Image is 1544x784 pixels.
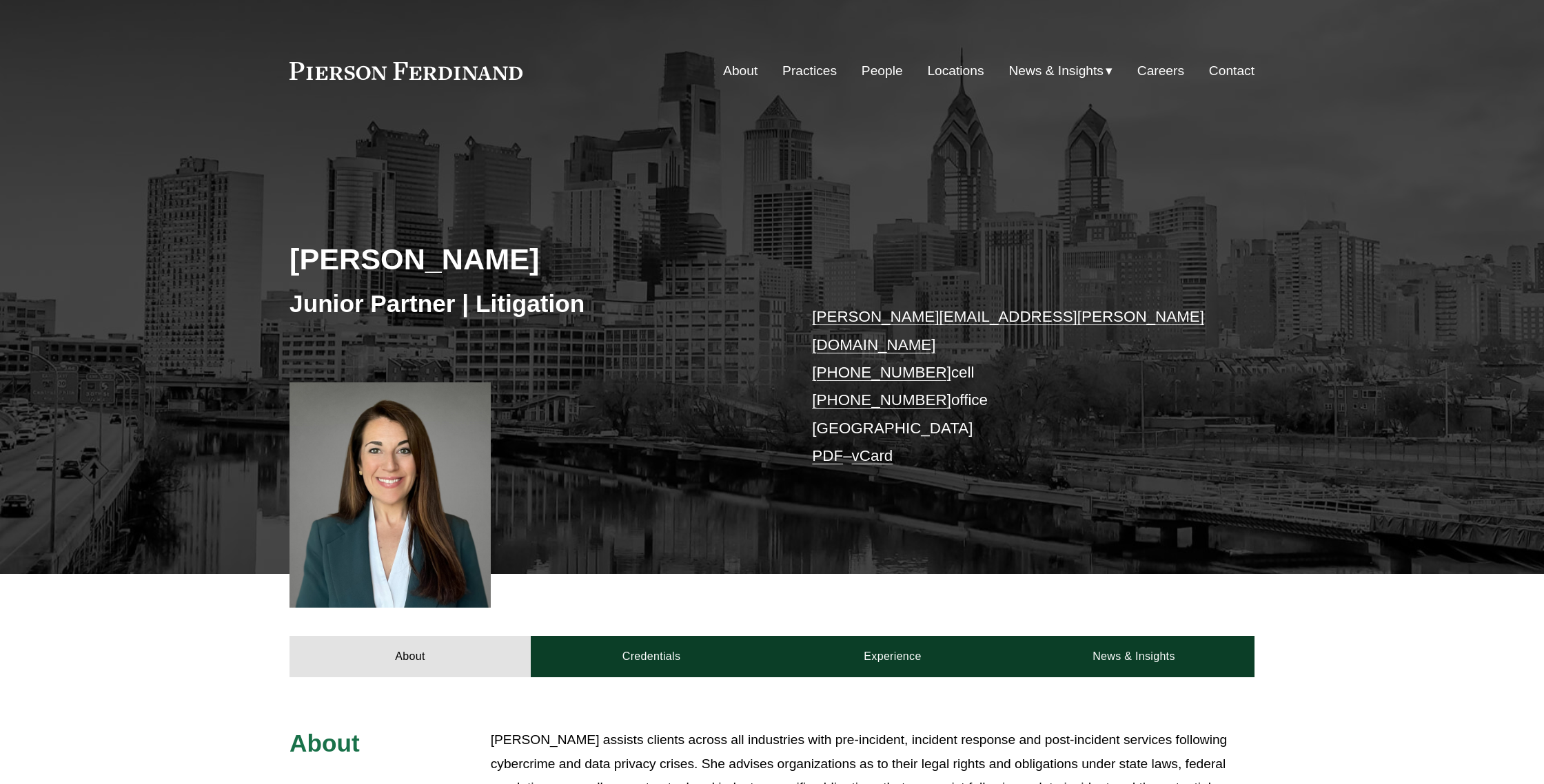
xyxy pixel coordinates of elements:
a: Contact [1209,58,1254,84]
a: Locations [927,58,984,84]
a: folder dropdown [1008,58,1113,84]
a: Careers [1137,58,1184,84]
h2: [PERSON_NAME] [289,241,772,277]
a: [PERSON_NAME][EMAIL_ADDRESS][PERSON_NAME][DOMAIN_NAME] [812,308,1204,353]
a: PDF [812,447,843,464]
h3: Junior Partner | Litigation [289,289,772,319]
a: People [862,58,903,84]
span: News & Insights [1008,59,1104,83]
p: cell office [GEOGRAPHIC_DATA] – [812,303,1214,470]
a: About [723,58,758,84]
a: vCard [852,447,893,464]
a: About [289,636,531,677]
a: News & Insights [1013,636,1254,677]
a: [PHONE_NUMBER] [812,391,951,409]
a: Credentials [531,636,772,677]
a: Practices [782,58,837,84]
a: [PHONE_NUMBER] [812,364,951,381]
span: About [289,730,360,756]
a: Experience [772,636,1013,677]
